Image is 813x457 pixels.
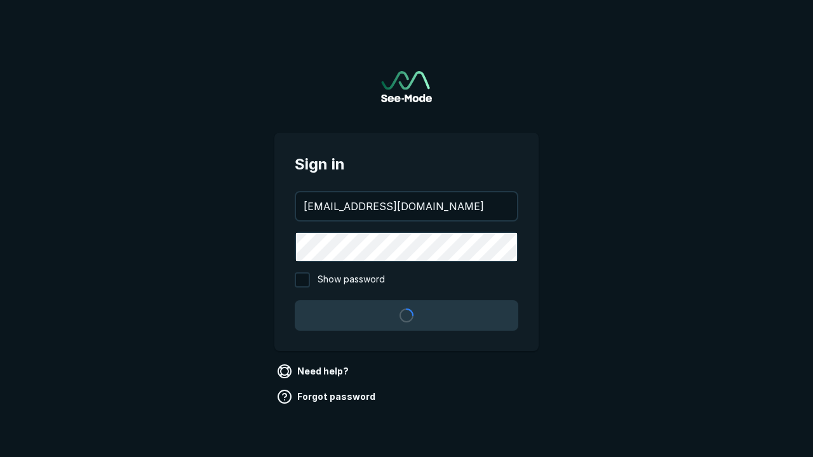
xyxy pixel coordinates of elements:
a: Forgot password [274,387,380,407]
input: your@email.com [296,192,517,220]
img: See-Mode Logo [381,71,432,102]
a: Go to sign in [381,71,432,102]
span: Sign in [295,153,518,176]
a: Need help? [274,361,354,381]
span: Show password [318,272,385,288]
